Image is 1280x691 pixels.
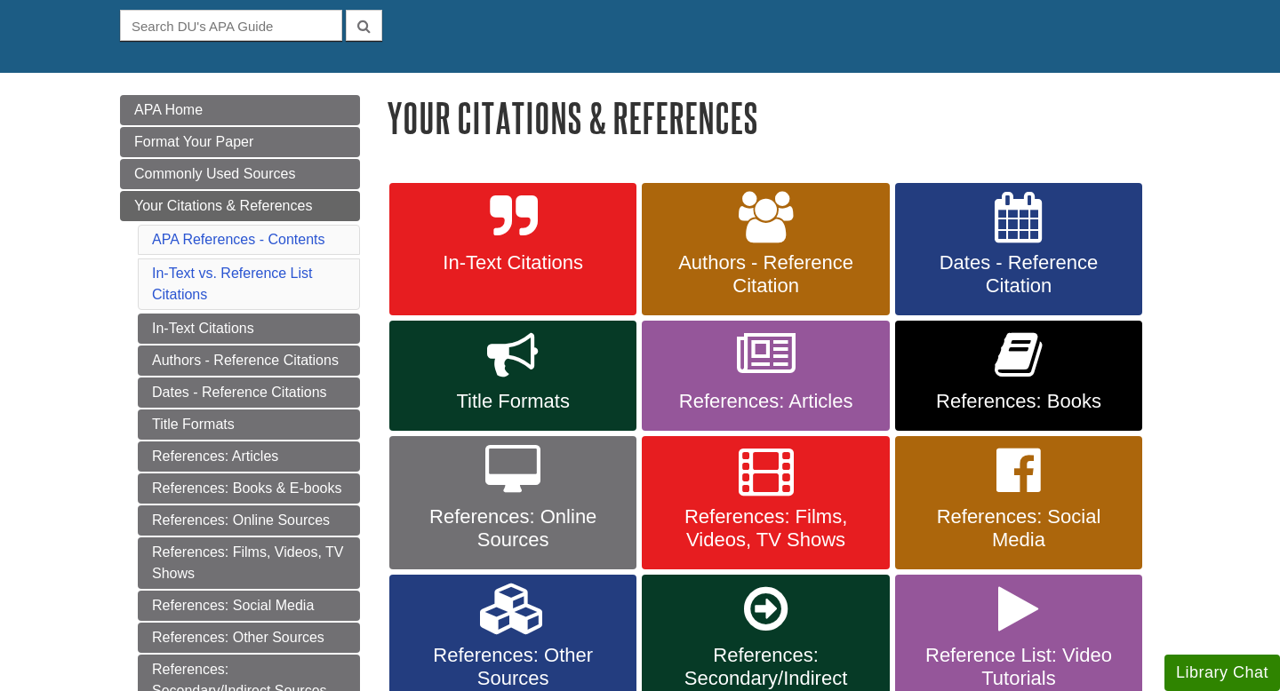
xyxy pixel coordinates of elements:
a: References: Other Sources [138,623,360,653]
a: Format Your Paper [120,127,360,157]
a: References: Books [895,321,1142,431]
a: References: Films, Videos, TV Shows [642,436,889,569]
button: Library Chat [1164,655,1280,691]
span: References: Other Sources [403,644,623,690]
a: Title Formats [389,321,636,431]
a: Dates - Reference Citations [138,377,360,408]
a: Commonly Used Sources [120,159,360,189]
a: Authors - Reference Citations [138,345,360,376]
a: In-Text vs. Reference List Citations [152,266,313,302]
span: Authors - Reference Citation [655,251,876,298]
span: References: Social Media [908,505,1129,552]
a: Title Formats [138,409,360,440]
a: References: Books & E-books [138,473,360,504]
a: References: Online Sources [389,436,636,569]
a: Your Citations & References [120,191,360,221]
span: References: Books [908,390,1129,413]
span: Format Your Paper [134,134,253,149]
span: References: Articles [655,390,876,413]
span: References: Online Sources [403,505,623,552]
span: Reference List: Video Tutorials [908,644,1129,690]
span: Commonly Used Sources [134,166,295,181]
a: References: Social Media [138,591,360,621]
span: Your Citations & References [134,198,312,213]
span: Title Formats [403,390,623,413]
a: References: Articles [138,441,360,472]
a: In-Text Citations [138,314,360,344]
a: References: Films, Videos, TV Shows [138,537,360,589]
a: References: Social Media [895,436,1142,569]
a: APA References - Contents [152,232,324,247]
a: Authors - Reference Citation [642,183,889,316]
span: APA Home [134,102,203,117]
a: APA Home [120,95,360,125]
a: Dates - Reference Citation [895,183,1142,316]
span: Dates - Reference Citation [908,251,1129,298]
a: References: Online Sources [138,505,360,536]
span: In-Text Citations [403,251,623,274]
h1: Your Citations & References [387,95,1160,140]
a: In-Text Citations [389,183,636,316]
a: References: Articles [642,321,889,431]
input: Search DU's APA Guide [120,10,342,41]
span: References: Films, Videos, TV Shows [655,505,876,552]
